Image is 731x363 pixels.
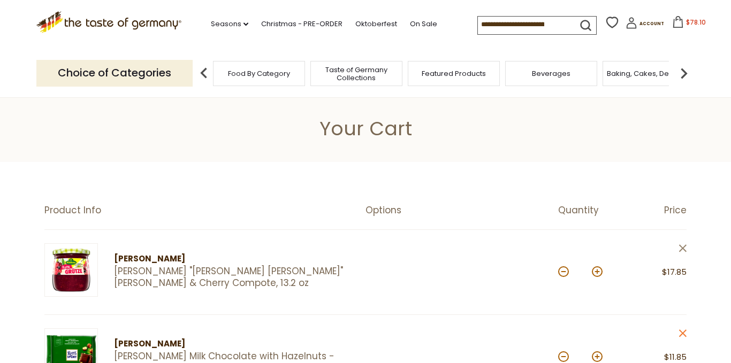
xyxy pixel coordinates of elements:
a: Seasons [211,18,248,30]
div: Product Info [44,205,365,216]
a: Baking, Cakes, Desserts [607,69,690,78]
div: Options [365,205,558,216]
a: Food By Category [228,69,290,78]
button: $78.10 [666,16,712,32]
a: Featured Products [422,69,486,78]
div: Quantity [558,205,622,216]
div: [PERSON_NAME] [114,252,347,266]
a: Christmas - PRE-ORDER [261,18,342,30]
a: [PERSON_NAME] "[PERSON_NAME] [PERSON_NAME]" [PERSON_NAME] & Cherry Compote, 13.2 oz [114,266,347,289]
a: Beverages [532,69,570,78]
p: Choice of Categories [36,60,193,86]
img: next arrow [673,63,695,84]
div: [PERSON_NAME] [114,337,347,351]
span: Account [639,21,664,27]
a: Account [626,17,664,33]
img: previous arrow [193,63,215,84]
img: Kuehne "Rote Gruetze" Berry & Cherry Compote, 13.2 oz [44,243,98,297]
h1: Your Cart [33,117,698,141]
a: Taste of Germany Collections [314,66,399,82]
div: Price [622,205,687,216]
a: Oktoberfest [355,18,397,30]
span: $78.10 [686,18,706,27]
span: $11.85 [664,351,687,362]
a: On Sale [410,18,437,30]
span: $17.85 [662,266,687,277]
